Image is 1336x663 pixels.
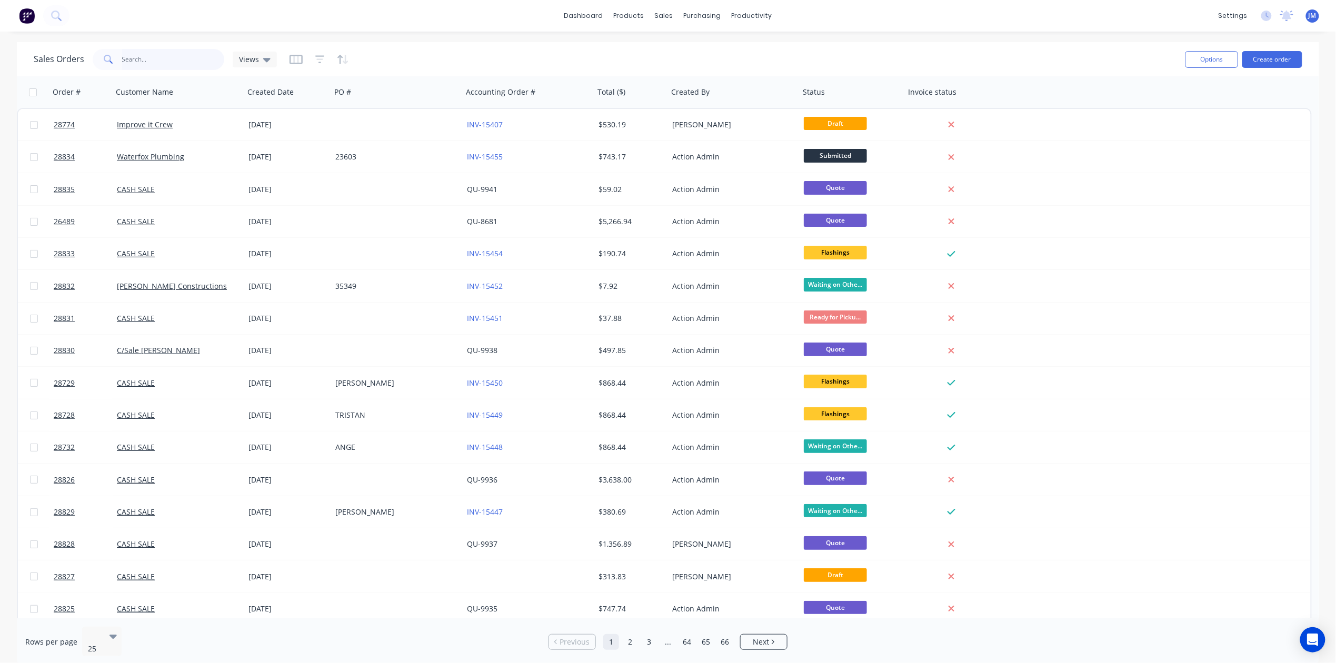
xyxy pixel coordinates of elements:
[239,54,259,65] span: Views
[1185,51,1238,68] button: Options
[803,87,825,97] div: Status
[804,601,867,614] span: Quote
[19,8,35,24] img: Factory
[672,119,789,130] div: [PERSON_NAME]
[672,604,789,614] div: Action Admin
[117,313,155,323] a: CASH SALE
[559,8,609,24] a: dashboard
[804,536,867,549] span: Quote
[54,248,75,259] span: 28833
[599,152,661,162] div: $743.17
[603,634,619,650] a: Page 1 is your current page
[599,507,661,517] div: $380.69
[248,571,327,582] div: [DATE]
[698,634,714,650] a: Page 65
[248,216,327,227] div: [DATE]
[117,248,155,258] a: CASH SALE
[672,248,789,259] div: Action Admin
[467,248,503,258] a: INV-15454
[54,119,75,130] span: 28774
[609,8,650,24] div: products
[54,216,75,227] span: 26489
[1300,627,1325,652] div: Open Intercom Messenger
[335,410,452,420] div: TRISTAN
[672,216,789,227] div: Action Admin
[335,442,452,453] div: ANGE
[248,604,327,614] div: [DATE]
[804,278,867,291] span: Waiting on Othe...
[54,571,75,582] span: 28827
[672,378,789,388] div: Action Admin
[1213,8,1253,24] div: settings
[117,539,155,549] a: CASH SALE
[599,410,661,420] div: $868.44
[54,281,75,292] span: 28832
[53,87,81,97] div: Order #
[25,637,77,647] span: Rows per page
[467,378,503,388] a: INV-15450
[335,281,452,292] div: 35349
[753,637,769,647] span: Next
[54,141,117,173] a: 28834
[672,571,789,582] div: [PERSON_NAME]
[248,313,327,324] div: [DATE]
[660,634,676,650] a: Jump forward
[54,539,75,549] span: 28828
[54,399,117,431] a: 28728
[248,119,327,130] div: [DATE]
[599,345,661,356] div: $497.85
[804,504,867,517] span: Waiting on Othe...
[679,634,695,650] a: Page 64
[54,174,117,205] a: 28835
[1242,51,1302,68] button: Create order
[726,8,777,24] div: productivity
[248,152,327,162] div: [DATE]
[599,248,661,259] div: $190.74
[599,442,661,453] div: $868.44
[641,634,657,650] a: Page 3
[672,152,789,162] div: Action Admin
[467,507,503,517] a: INV-15447
[54,345,75,356] span: 28830
[117,475,155,485] a: CASH SALE
[34,54,84,64] h1: Sales Orders
[467,539,497,549] a: QU-9937
[597,87,625,97] div: Total ($)
[54,528,117,560] a: 28828
[599,604,661,614] div: $747.74
[248,345,327,356] div: [DATE]
[804,310,867,324] span: Ready for Picku...
[117,152,184,162] a: Waterfox Plumbing
[54,442,75,453] span: 28732
[804,214,867,227] span: Quote
[54,507,75,517] span: 28829
[54,206,117,237] a: 26489
[467,475,497,485] a: QU-9936
[54,270,117,302] a: 28832
[672,475,789,485] div: Action Admin
[335,378,452,388] div: [PERSON_NAME]
[804,246,867,259] span: Flashings
[247,87,294,97] div: Created Date
[54,593,117,625] a: 28825
[122,49,225,70] input: Search...
[117,604,155,614] a: CASH SALE
[599,571,661,582] div: $313.83
[467,442,503,452] a: INV-15448
[622,634,638,650] a: Page 2
[672,313,789,324] div: Action Admin
[54,335,117,366] a: 28830
[117,119,173,129] a: Improve it Crew
[54,496,117,528] a: 28829
[672,345,789,356] div: Action Admin
[54,303,117,334] a: 28831
[650,8,679,24] div: sales
[88,644,101,654] div: 25
[248,248,327,259] div: [DATE]
[335,507,452,517] div: [PERSON_NAME]
[672,539,789,549] div: [PERSON_NAME]
[804,568,867,581] span: Draft
[599,475,661,485] div: $3,638.00
[54,313,75,324] span: 28831
[599,216,661,227] div: $5,266.94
